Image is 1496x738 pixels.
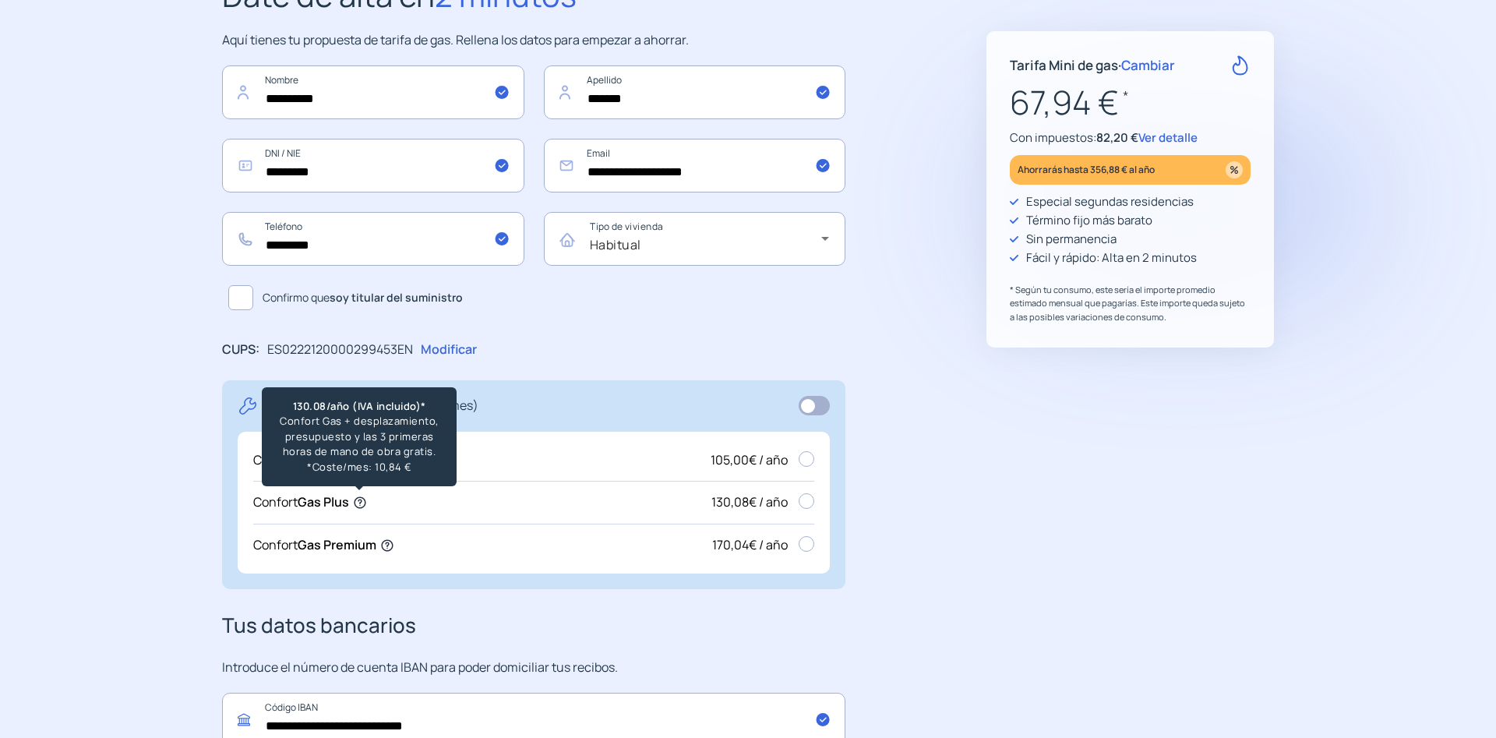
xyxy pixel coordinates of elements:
div: Confort [253,493,349,513]
p: Fácil y rápido: Alta en 2 minutos [1026,249,1197,267]
h3: Tus datos bancarios [222,609,845,642]
p: 67,94 € [1010,76,1251,129]
p: CUPS: [222,340,259,360]
p: Modificar [421,340,477,360]
p: Término fijo más barato [1026,211,1152,230]
img: info [354,496,366,509]
div: 170,04€ / año [712,535,814,556]
b: soy titular del suministro [330,290,463,305]
mat-label: Tipo de vivienda [590,221,663,234]
div: Confort [253,450,321,471]
img: info [381,539,393,552]
span: Cambiar [1121,56,1175,74]
img: rate-G.svg [1230,55,1251,76]
p: Especial segundas residencias [1026,192,1194,211]
p: Introduce el número de cuenta IBAN para poder domiciliar tus recibos. [222,658,845,678]
span: Confort Gas + desplazamiento, presupuesto y las 3 primeras horas de mano de obra gratis. *Coste/m... [262,387,457,487]
div: 105,00€ / año [711,450,814,471]
p: Aquí tienes tu propuesta de tarifa de gas. Rellena los datos para empezar a ahorrar. [222,30,845,51]
span: Habitual [590,236,641,253]
div: 130,08€ / año [711,493,814,513]
p: Tarifa Mini de gas · [1010,55,1175,76]
p: Ahorrarás hasta 356,88 € al año [1018,161,1155,178]
b: Gas Premium [298,536,376,553]
p: * Según tu consumo, este sería el importe promedio estimado mensual que pagarías. Este importe qu... [1010,283,1251,324]
div: Confort [253,535,376,556]
img: percentage_icon.svg [1226,161,1243,178]
span: Confirmo que [263,289,463,306]
p: Sin permanencia [1026,230,1117,249]
span: 82,20 € [1096,129,1138,146]
b: Gas Plus [298,493,349,510]
img: tool.svg [238,396,258,416]
p: ES0222120000299453EN [267,340,413,360]
p: Con impuestos: [1010,129,1251,147]
span: Ver detalle [1138,129,1198,146]
b: 130.08/año (IVA incluido)* [293,399,426,413]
